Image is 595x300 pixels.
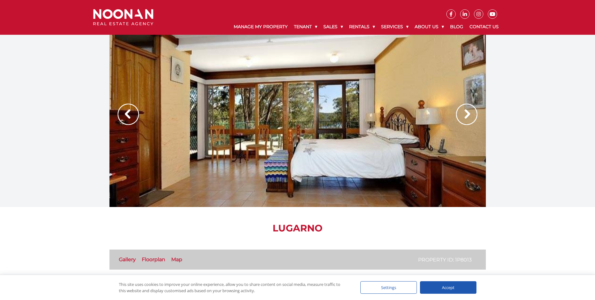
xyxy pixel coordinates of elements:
[291,19,320,35] a: Tenant
[466,19,502,35] a: Contact Us
[412,19,447,35] a: About Us
[360,281,417,294] div: Settings
[420,281,476,294] div: Accept
[119,281,348,294] div: This site uses cookies to improve your online experience, allow you to share content on social me...
[320,19,346,35] a: Sales
[447,19,466,35] a: Blog
[418,256,472,264] p: Property ID: 1P8013
[171,256,182,262] a: Map
[118,104,139,125] img: Arrow slider
[378,19,412,35] a: Services
[109,223,486,234] h1: LUGARNO
[93,9,153,26] img: Noonan Real Estate Agency
[119,256,136,262] a: Gallery
[142,256,165,262] a: Floorplan
[346,19,378,35] a: Rentals
[456,104,477,125] img: Arrow slider
[231,19,291,35] a: Manage My Property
